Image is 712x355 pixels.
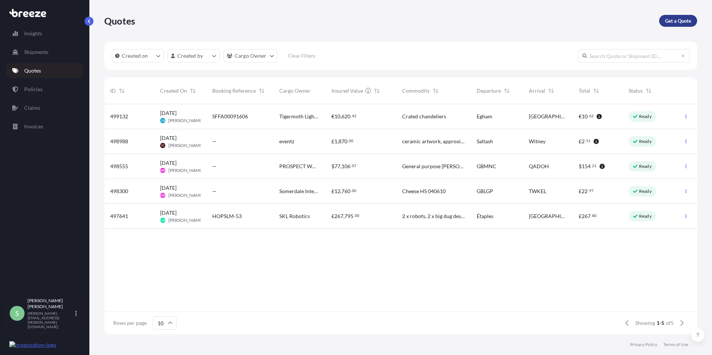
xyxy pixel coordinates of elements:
span: ceramic artwork, approximately 55cm x 39cm [402,138,465,145]
p: Ready [639,138,652,144]
p: Cargo Owner [235,52,267,60]
span: £ [579,214,582,219]
a: Claims [6,100,83,115]
button: Sort [502,86,511,95]
span: ID [110,87,116,95]
button: cargoOwner Filter options [223,49,277,63]
button: createdBy Filter options [168,49,220,63]
button: Sort [592,86,601,95]
p: Shipments [24,48,48,56]
span: Departure [477,87,501,95]
span: eventz [279,138,294,145]
button: Sort [188,86,197,95]
span: [PERSON_NAME] [168,217,204,223]
span: 1 [334,139,337,144]
span: Commodity [402,87,430,95]
span: £ [579,189,582,194]
span: 498988 [110,138,128,145]
span: YC [161,142,165,149]
span: [GEOGRAPHIC_DATA] [529,212,567,220]
span: 22 [582,189,588,194]
span: £ [331,189,334,194]
span: $ [331,164,334,169]
span: [DATE] [160,184,177,192]
input: Search Quote or Shipment ID... [578,49,690,63]
span: General purpose [PERSON_NAME] hot cupboard [402,163,465,170]
span: 497641 [110,212,128,220]
span: 795 [344,214,353,219]
button: Sort [644,86,653,95]
span: . [585,140,586,142]
span: [PERSON_NAME] [168,167,204,173]
span: DW [160,217,165,224]
span: 2 x robots, 2 x big dug desks, 1 x toolbox, 1 x eurocrate [402,212,465,220]
span: Created On [160,87,187,95]
span: QADOH [529,163,549,170]
span: , [340,114,341,119]
a: Policies [6,82,83,97]
span: . [351,189,352,192]
p: Ready [639,213,652,219]
span: 498300 [110,188,128,195]
p: Insights [24,30,42,37]
span: — [212,188,217,195]
span: 870 [338,139,347,144]
span: 80 [592,214,597,217]
span: Insured Value [331,87,363,95]
p: Ready [639,188,652,194]
span: £ [331,214,334,219]
a: Invoices [6,119,83,134]
span: € [331,114,334,119]
p: [PERSON_NAME] [PERSON_NAME] [28,298,74,310]
span: Tigermoth Lighting [279,113,320,120]
span: MR [160,167,165,174]
button: Sort [372,86,381,95]
span: 07 [352,164,356,167]
span: TWKEL [529,188,546,195]
a: Shipments [6,45,83,60]
p: Quotes [24,67,41,74]
span: , [340,189,341,194]
span: , [343,214,344,219]
span: . [351,164,352,167]
span: 267 [334,214,343,219]
p: Policies [24,86,42,93]
span: 00 [349,140,353,142]
span: [DATE] [160,134,177,142]
span: 51 [586,140,591,142]
span: . [351,115,352,117]
span: PROSPECT WORKS [279,163,320,170]
img: organization-logo [9,341,56,349]
span: 10 [582,114,588,119]
a: Terms of Use [663,342,688,348]
p: Get a Quote [665,17,691,25]
span: . [588,115,589,117]
p: Ready [639,113,652,119]
span: 42 [352,115,356,117]
span: 620 [341,114,350,119]
a: Get a Quote [659,15,697,27]
span: 10 [334,114,340,119]
span: MR [160,192,165,199]
span: Crated chandeliers [402,113,446,120]
span: Rows per page [113,319,147,327]
span: 1-5 [657,319,664,327]
p: [PERSON_NAME][EMAIL_ADDRESS][PERSON_NAME][DOMAIN_NAME] [28,311,74,329]
span: [PERSON_NAME] [168,143,204,148]
span: . [348,140,349,142]
span: . [591,214,592,217]
span: HOPSLM-53 [212,212,242,220]
span: GBLGP [477,188,493,195]
span: $ [579,164,582,169]
span: 498555 [110,163,128,170]
span: Egham [477,113,492,120]
span: Showing [635,319,655,327]
span: 106 [341,164,350,169]
span: . [588,189,589,192]
span: [GEOGRAPHIC_DATA] [529,113,567,120]
span: — [212,138,217,145]
span: 2 [582,139,585,144]
span: SFFA00091606 [212,113,248,120]
span: 267 [582,214,591,219]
